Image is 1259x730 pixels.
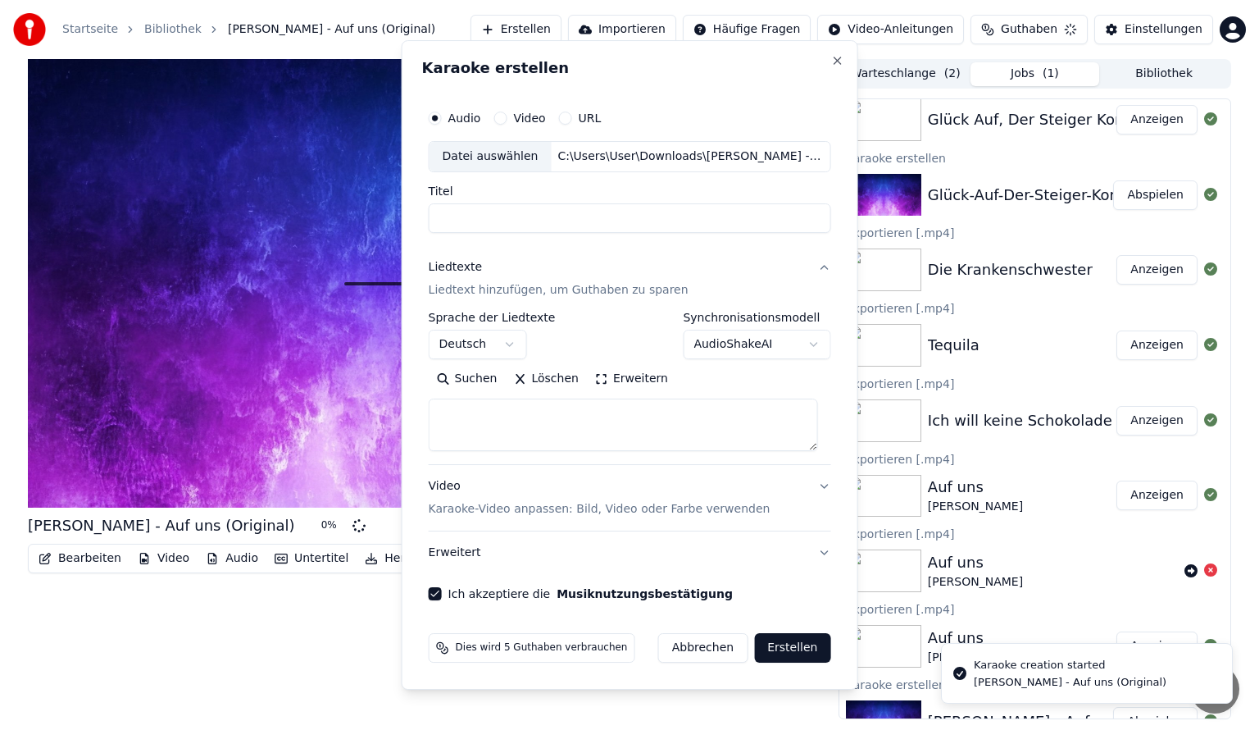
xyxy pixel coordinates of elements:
[429,246,831,312] button: LiedtexteLiedtext hinzufügen, um Guthaben zu sparen
[579,112,602,124] label: URL
[513,112,545,124] label: Video
[429,312,556,323] label: Sprache der Liedtexte
[658,633,748,663] button: Abbrechen
[557,588,733,600] button: Ich akzeptiere die
[754,633,830,663] button: Erstellen
[448,588,733,600] label: Ich akzeptiere die
[429,478,770,518] div: Video
[587,366,676,392] button: Erweitern
[505,366,586,392] button: Löschen
[429,312,831,464] div: LiedtexteLiedtext hinzufügen, um Guthaben zu sparen
[456,641,628,655] span: Dies wird 5 Guthaben verbrauchen
[683,312,830,323] label: Synchronisationsmodell
[429,282,689,299] p: Liedtext hinzufügen, um Guthaben zu sparen
[429,465,831,531] button: VideoKaraoke-Video anpassen: Bild, Video oder Farbe verwenden
[429,366,506,392] button: Suchen
[429,185,831,197] label: Titel
[422,61,838,75] h2: Karaoke erstellen
[448,112,481,124] label: Audio
[551,148,829,165] div: C:\Users\User\Downloads\[PERSON_NAME] - Auf uns (Official Video).mp3
[429,259,482,276] div: Liedtexte
[429,532,831,574] button: Erweitert
[430,142,552,171] div: Datei auswählen
[429,501,770,518] p: Karaoke-Video anpassen: Bild, Video oder Farbe verwenden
